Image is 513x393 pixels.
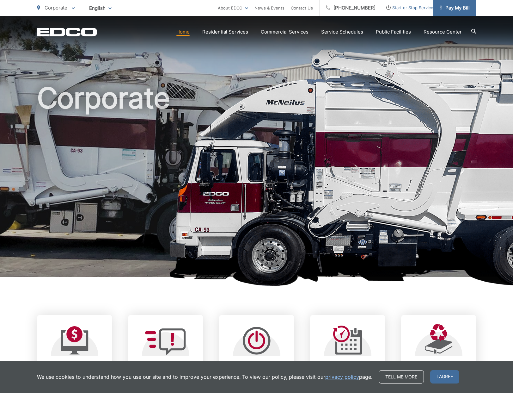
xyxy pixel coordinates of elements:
a: About EDCO [218,4,248,12]
p: We use cookies to understand how you use our site and to improve your experience. To view our pol... [37,373,372,381]
h1: Corporate [37,82,476,283]
a: Home [176,28,190,36]
a: Residential Services [202,28,248,36]
span: English [84,3,116,14]
a: privacy policy [325,373,359,381]
a: Commercial Services [261,28,308,36]
a: Service Schedules [321,28,363,36]
a: Public Facilities [376,28,411,36]
a: Resource Center [424,28,462,36]
a: News & Events [254,4,284,12]
span: Corporate [45,5,67,11]
a: Tell me more [379,370,424,384]
span: Pay My Bill [440,4,470,12]
span: I agree [430,370,459,384]
a: Contact Us [291,4,313,12]
a: EDCD logo. Return to the homepage. [37,28,97,36]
